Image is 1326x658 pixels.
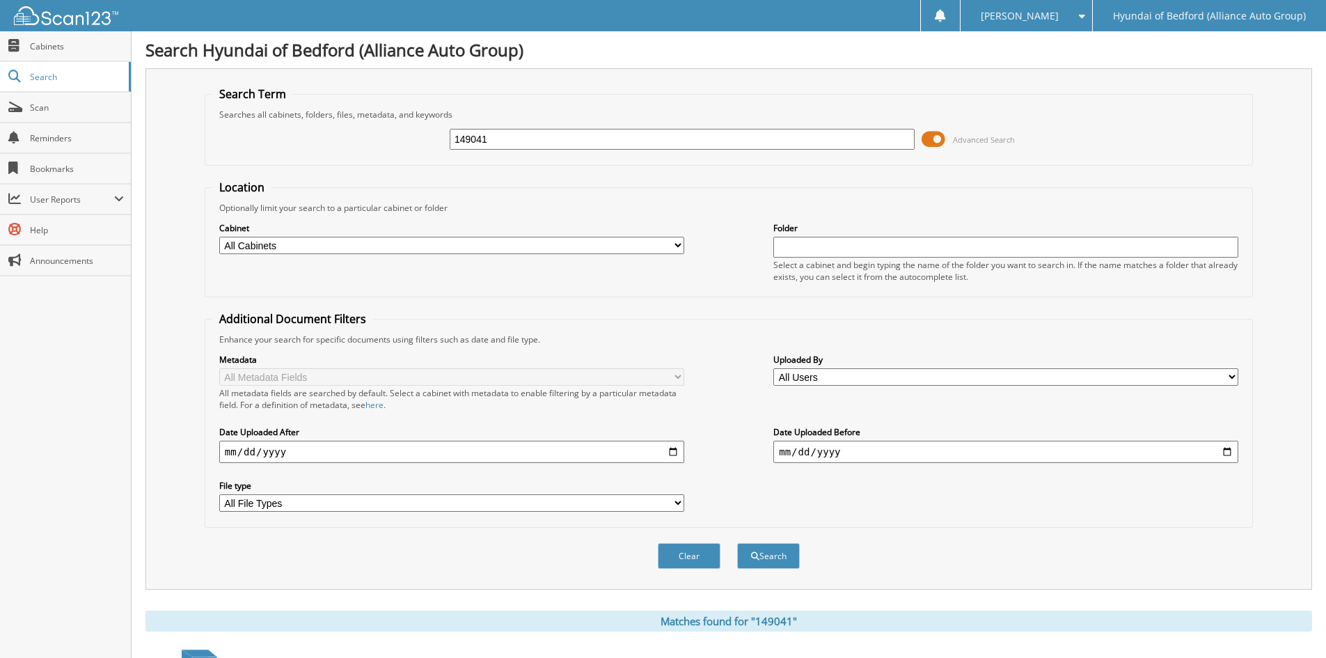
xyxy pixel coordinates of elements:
label: Date Uploaded After [219,426,684,438]
label: File type [219,480,684,492]
legend: Location [212,180,271,195]
span: Reminders [30,132,124,144]
label: Date Uploaded Before [773,426,1238,438]
span: Scan [30,102,124,113]
legend: Search Term [212,86,293,102]
span: Help [30,224,124,236]
div: All metadata fields are searched by default. Select a cabinet with metadata to enable filtering b... [219,387,684,411]
label: Folder [773,222,1238,234]
label: Metadata [219,354,684,366]
span: [PERSON_NAME] [981,12,1059,20]
label: Uploaded By [773,354,1238,366]
span: Bookmarks [30,163,124,175]
div: Matches found for "149041" [145,611,1312,632]
legend: Additional Document Filters [212,311,373,327]
a: here [365,399,384,411]
h1: Search Hyundai of Bedford (Alliance Auto Group) [145,38,1312,61]
img: scan123-logo-white.svg [14,6,118,25]
span: Announcements [30,255,124,267]
div: Searches all cabinets, folders, files, metadata, and keywords [212,109,1245,120]
input: start [219,441,684,463]
button: Search [737,543,800,569]
span: Advanced Search [953,134,1015,145]
span: Hyundai of Bedford (Alliance Auto Group) [1113,12,1306,20]
label: Cabinet [219,222,684,234]
span: Search [30,71,122,83]
div: Select a cabinet and begin typing the name of the folder you want to search in. If the name match... [773,259,1238,283]
span: User Reports [30,194,114,205]
input: end [773,441,1238,463]
div: Optionally limit your search to a particular cabinet or folder [212,202,1245,214]
div: Enhance your search for specific documents using filters such as date and file type. [212,334,1245,345]
span: Cabinets [30,40,124,52]
button: Clear [658,543,720,569]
